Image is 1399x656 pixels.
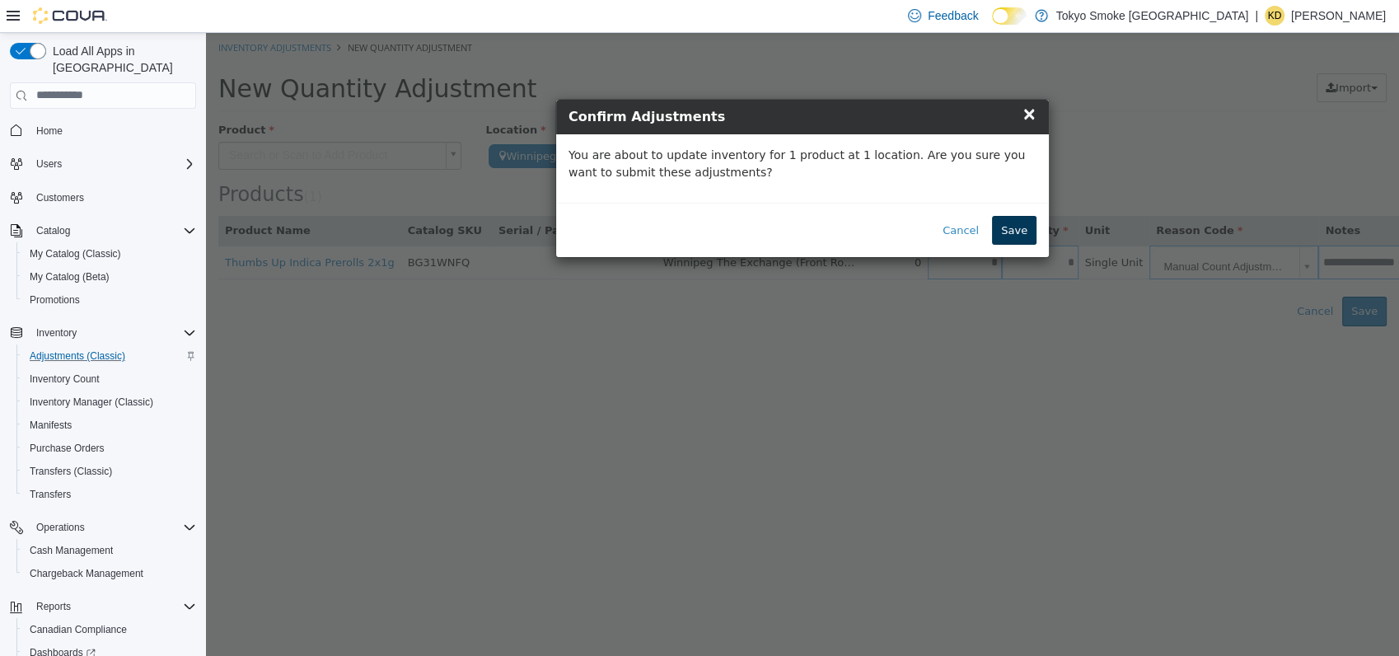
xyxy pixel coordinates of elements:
[3,152,203,176] button: Users
[36,191,84,204] span: Customers
[23,244,128,264] a: My Catalog (Classic)
[23,392,196,412] span: Inventory Manager (Classic)
[16,368,203,391] button: Inventory Count
[3,119,203,143] button: Home
[30,221,77,241] button: Catalog
[36,124,63,138] span: Home
[23,369,106,389] a: Inventory Count
[1056,6,1249,26] p: Tokyo Smoke [GEOGRAPHIC_DATA]
[23,369,196,389] span: Inventory Count
[23,541,196,560] span: Cash Management
[30,518,91,537] button: Operations
[23,462,196,481] span: Transfers (Classic)
[728,183,782,213] button: Cancel
[30,247,121,260] span: My Catalog (Classic)
[363,114,831,148] p: You are about to update inventory for 1 product at 1 location. Are you sure you want to submit th...
[23,438,111,458] a: Purchase Orders
[30,373,100,386] span: Inventory Count
[23,267,116,287] a: My Catalog (Beta)
[30,442,105,455] span: Purchase Orders
[3,595,203,618] button: Reports
[3,185,203,209] button: Customers
[786,183,831,213] button: Save
[30,187,196,208] span: Customers
[30,567,143,580] span: Chargeback Management
[23,392,160,412] a: Inventory Manager (Classic)
[992,7,1027,25] input: Dark Mode
[23,290,196,310] span: Promotions
[30,544,113,557] span: Cash Management
[16,437,203,460] button: Purchase Orders
[16,562,203,585] button: Chargeback Management
[36,326,77,340] span: Inventory
[16,414,203,437] button: Manifests
[23,346,132,366] a: Adjustments (Classic)
[30,396,153,409] span: Inventory Manager (Classic)
[16,483,203,506] button: Transfers
[23,290,87,310] a: Promotions
[30,323,196,343] span: Inventory
[1291,6,1386,26] p: [PERSON_NAME]
[23,267,196,287] span: My Catalog (Beta)
[16,391,203,414] button: Inventory Manager (Classic)
[30,597,77,616] button: Reports
[30,323,83,343] button: Inventory
[16,265,203,288] button: My Catalog (Beta)
[16,288,203,312] button: Promotions
[30,419,72,432] span: Manifests
[23,438,196,458] span: Purchase Orders
[23,485,77,504] a: Transfers
[36,224,70,237] span: Catalog
[23,485,196,504] span: Transfers
[23,346,196,366] span: Adjustments (Classic)
[30,188,91,208] a: Customers
[30,154,68,174] button: Users
[36,600,71,613] span: Reports
[16,460,203,483] button: Transfers (Classic)
[30,465,112,478] span: Transfers (Classic)
[36,521,85,534] span: Operations
[1268,6,1282,26] span: KD
[3,516,203,539] button: Operations
[30,597,196,616] span: Reports
[16,618,203,641] button: Canadian Compliance
[816,71,831,91] span: ×
[30,293,80,307] span: Promotions
[3,321,203,344] button: Inventory
[23,415,196,435] span: Manifests
[23,620,196,640] span: Canadian Compliance
[363,74,831,94] h4: Confirm Adjustments
[23,620,133,640] a: Canadian Compliance
[30,488,71,501] span: Transfers
[30,518,196,537] span: Operations
[1265,6,1284,26] div: Kamiele Dziadek
[30,154,196,174] span: Users
[23,564,196,583] span: Chargeback Management
[30,349,125,363] span: Adjustments (Classic)
[30,221,196,241] span: Catalog
[23,462,119,481] a: Transfers (Classic)
[23,415,78,435] a: Manifests
[16,539,203,562] button: Cash Management
[928,7,978,24] span: Feedback
[33,7,107,24] img: Cova
[23,564,150,583] a: Chargeback Management
[30,121,69,141] a: Home
[23,244,196,264] span: My Catalog (Classic)
[46,43,196,76] span: Load All Apps in [GEOGRAPHIC_DATA]
[1255,6,1258,26] p: |
[23,541,119,560] a: Cash Management
[30,270,110,283] span: My Catalog (Beta)
[992,25,993,26] span: Dark Mode
[16,344,203,368] button: Adjustments (Classic)
[3,219,203,242] button: Catalog
[30,120,196,141] span: Home
[16,242,203,265] button: My Catalog (Classic)
[36,157,62,171] span: Users
[30,623,127,636] span: Canadian Compliance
